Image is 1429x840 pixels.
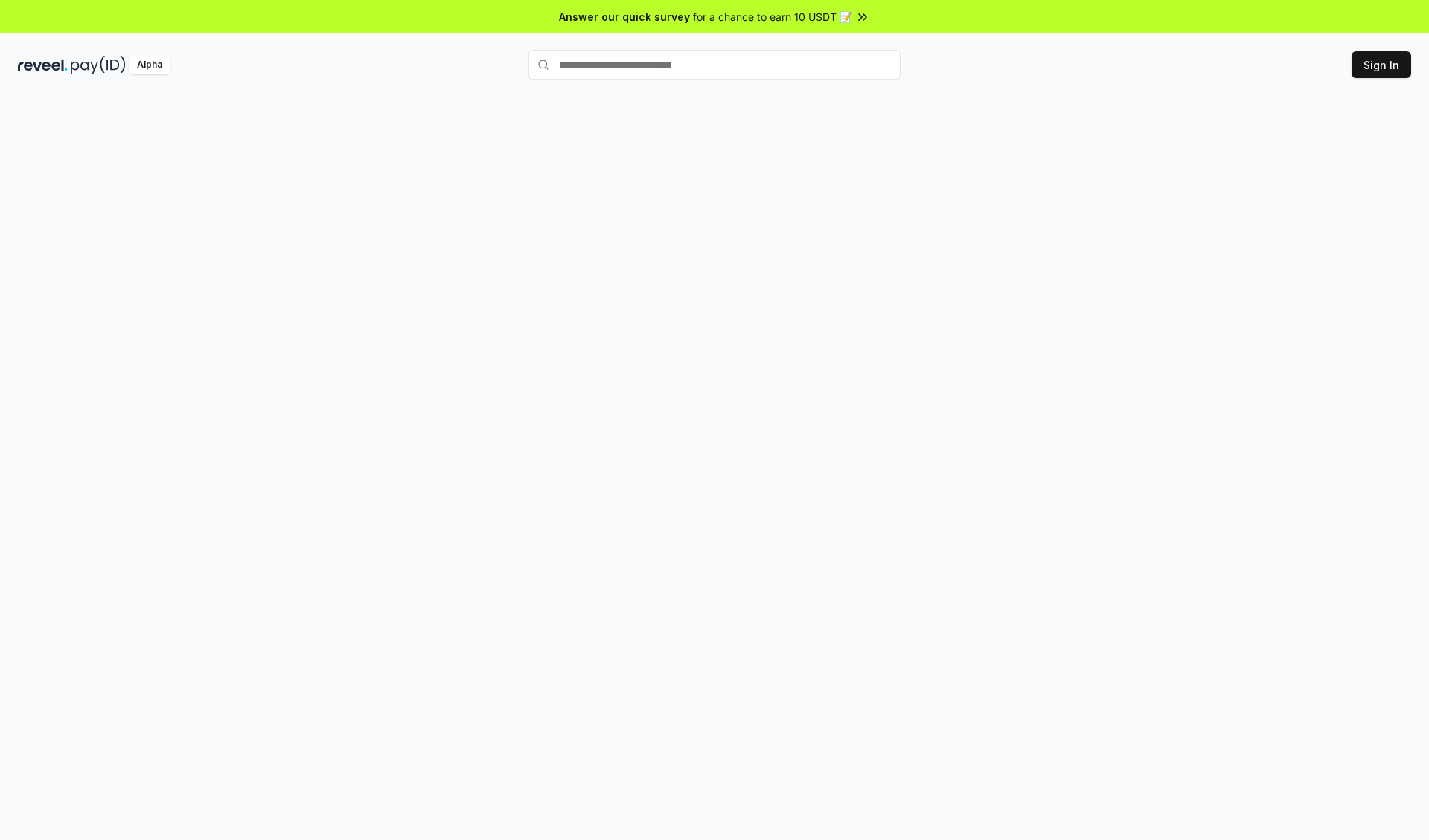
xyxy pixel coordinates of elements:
img: pay_id [71,56,126,74]
button: Sign In [1352,51,1411,78]
div: Alpha [129,56,170,74]
span: Answer our quick survey [559,9,690,25]
span: for a chance to earn 10 USDT 📝 [693,9,852,25]
img: reveel_dark [18,56,68,74]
